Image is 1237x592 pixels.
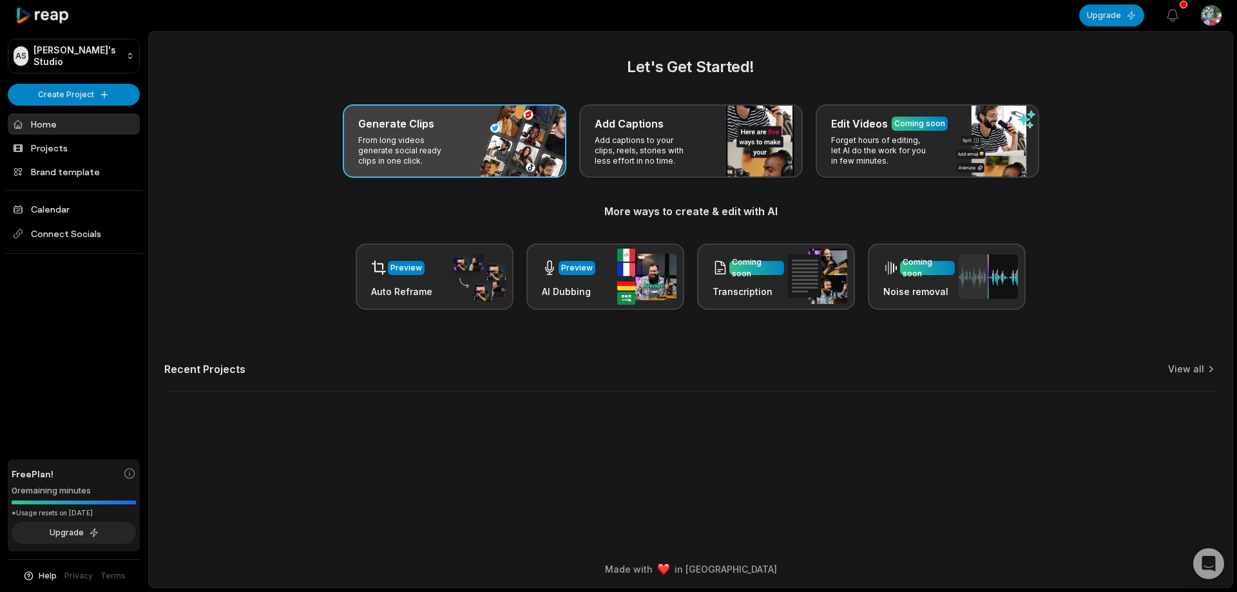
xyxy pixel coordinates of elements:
span: Free Plan! [12,467,53,481]
p: Add captions to your clips, reels, stories with less effort in no time. [595,135,695,166]
a: Home [8,113,140,135]
div: Open Intercom Messenger [1193,548,1224,579]
a: View all [1168,363,1204,376]
img: auto_reframe.png [446,252,506,302]
div: AS [14,46,28,66]
div: Coming soon [903,256,952,280]
div: *Usage resets on [DATE] [12,508,136,518]
img: heart emoji [658,564,669,575]
div: Preview [390,262,422,274]
p: [PERSON_NAME]'s Studio [34,44,121,68]
div: 0 remaining minutes [12,484,136,497]
h3: Generate Clips [358,116,434,131]
div: Made with in [GEOGRAPHIC_DATA] [160,562,1221,576]
a: Brand template [8,161,140,182]
p: From long videos generate social ready clips in one click. [358,135,458,166]
h3: Transcription [713,285,784,298]
a: Projects [8,137,140,158]
h3: Noise removal [883,285,955,298]
span: Help [39,570,57,582]
h2: Let's Get Started! [164,55,1217,79]
h3: Add Captions [595,116,664,131]
a: Privacy [64,570,93,582]
h3: More ways to create & edit with AI [164,204,1217,219]
button: Create Project [8,84,140,106]
h3: Edit Videos [831,116,888,131]
a: Calendar [8,198,140,220]
div: Preview [561,262,593,274]
img: transcription.png [788,249,847,304]
p: Forget hours of editing, let AI do the work for you in few minutes. [831,135,931,166]
img: noise_removal.png [959,254,1018,299]
h2: Recent Projects [164,363,245,376]
h3: AI Dubbing [542,285,595,298]
div: Coming soon [732,256,782,280]
div: Coming soon [894,118,945,129]
h3: Auto Reframe [371,285,432,298]
img: ai_dubbing.png [617,249,676,305]
span: Connect Socials [8,222,140,245]
button: Upgrade [1079,5,1144,26]
a: Terms [101,570,126,582]
button: Help [23,570,57,582]
button: Upgrade [12,522,136,544]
